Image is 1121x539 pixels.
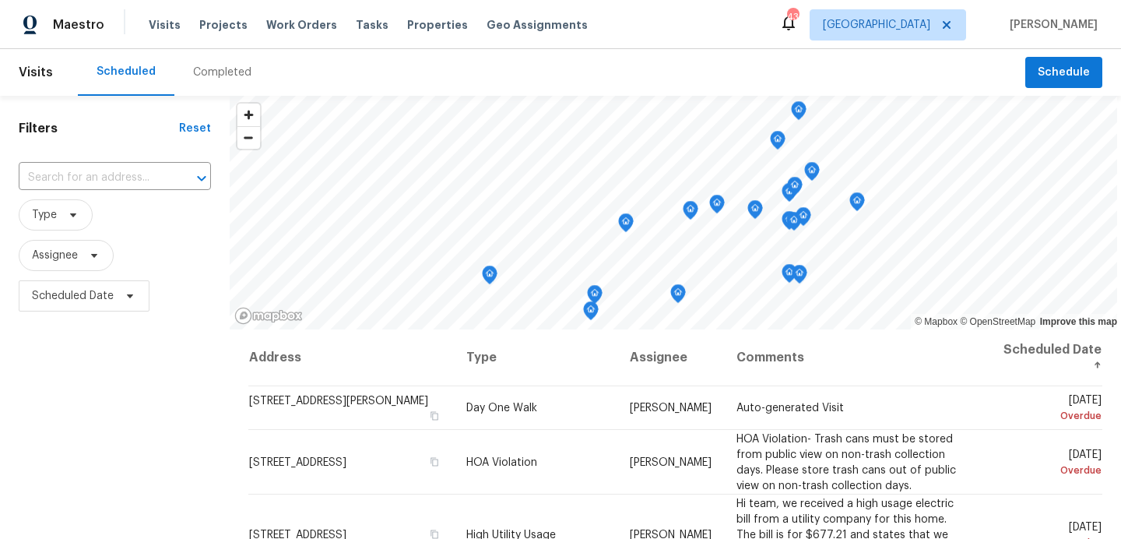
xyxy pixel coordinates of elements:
[849,192,865,217] div: Map marker
[249,396,428,407] span: [STREET_ADDRESS][PERSON_NAME]
[32,288,114,304] span: Scheduled Date
[618,213,634,238] div: Map marker
[234,307,303,325] a: Mapbox homepage
[482,266,497,290] div: Map marker
[237,104,260,126] button: Zoom in
[782,183,797,207] div: Map marker
[804,162,820,186] div: Map marker
[191,167,213,189] button: Open
[19,55,53,90] span: Visits
[770,131,785,155] div: Map marker
[960,316,1035,327] a: OpenStreetMap
[487,17,588,33] span: Geo Assignments
[407,17,468,33] span: Properties
[630,403,712,414] span: [PERSON_NAME]
[32,248,78,263] span: Assignee
[32,207,57,223] span: Type
[19,121,179,136] h1: Filters
[19,166,167,190] input: Search for an address...
[736,403,844,414] span: Auto-generated Visit
[1025,57,1102,89] button: Schedule
[193,65,251,80] div: Completed
[237,126,260,149] button: Zoom out
[670,284,686,308] div: Map marker
[237,127,260,149] span: Zoom out
[787,9,798,25] div: 43
[736,433,956,491] span: HOA Violation- Trash cans must be stored from public view on non-trash collection days. Please st...
[787,177,803,201] div: Map marker
[199,17,248,33] span: Projects
[981,329,1102,386] th: Scheduled Date ↑
[466,403,537,414] span: Day One Walk
[1038,63,1090,83] span: Schedule
[617,329,724,386] th: Assignee
[97,64,156,79] div: Scheduled
[993,408,1102,424] div: Overdue
[792,265,807,289] div: Map marker
[993,449,1102,477] span: [DATE]
[466,456,537,467] span: HOA Violation
[683,201,698,225] div: Map marker
[823,17,930,33] span: [GEOGRAPHIC_DATA]
[782,211,797,235] div: Map marker
[993,462,1102,477] div: Overdue
[782,264,797,288] div: Map marker
[149,17,181,33] span: Visits
[266,17,337,33] span: Work Orders
[179,121,211,136] div: Reset
[724,329,980,386] th: Comments
[356,19,388,30] span: Tasks
[53,17,104,33] span: Maestro
[249,456,346,467] span: [STREET_ADDRESS]
[747,200,763,224] div: Map marker
[248,329,454,386] th: Address
[791,101,806,125] div: Map marker
[993,395,1102,424] span: [DATE]
[230,96,1117,329] canvas: Map
[587,285,603,309] div: Map marker
[796,207,811,231] div: Map marker
[1040,316,1117,327] a: Improve this map
[427,409,441,423] button: Copy Address
[583,301,599,326] div: Map marker
[454,329,618,386] th: Type
[630,456,712,467] span: [PERSON_NAME]
[1003,17,1098,33] span: [PERSON_NAME]
[427,454,441,468] button: Copy Address
[915,316,958,327] a: Mapbox
[709,195,725,219] div: Map marker
[786,212,802,236] div: Map marker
